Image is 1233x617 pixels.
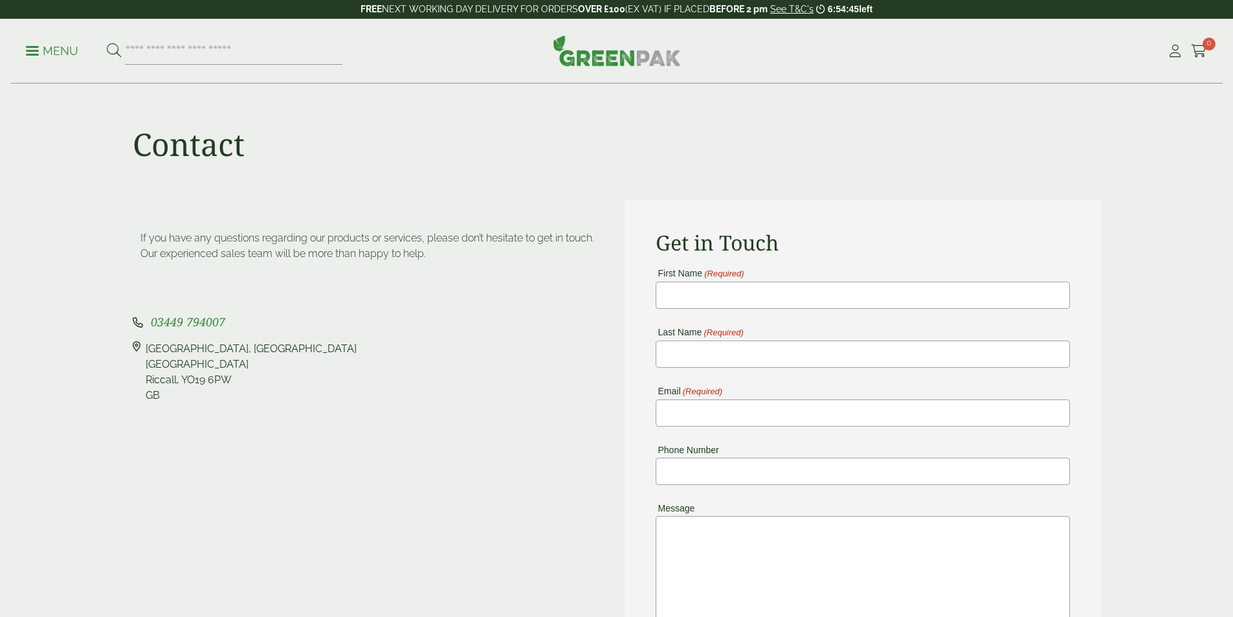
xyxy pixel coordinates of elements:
span: (Required) [682,387,722,396]
label: Last Name [656,328,744,337]
span: (Required) [703,328,744,337]
a: 0 [1191,41,1207,61]
span: left [859,4,872,14]
span: 6:54:45 [828,4,859,14]
i: Cart [1191,45,1207,58]
span: (Required) [704,269,744,278]
a: 03449 794007 [151,317,225,329]
label: First Name [656,269,744,278]
i: My Account [1167,45,1183,58]
strong: BEFORE 2 pm [709,4,768,14]
img: GreenPak Supplies [553,35,681,66]
h1: Contact [133,126,245,163]
label: Phone Number [656,445,719,454]
h2: Get in Touch [656,230,1070,255]
span: 03449 794007 [151,314,225,330]
p: If you have any questions regarding our products or services, please don’t hesitate to get in tou... [140,230,601,262]
div: [GEOGRAPHIC_DATA], [GEOGRAPHIC_DATA] [GEOGRAPHIC_DATA] Riccall, YO19 6PW GB [146,341,357,403]
span: 0 [1203,38,1216,50]
p: Menu [26,43,78,59]
a: See T&C's [770,4,814,14]
a: Menu [26,43,78,56]
label: Email [656,387,723,396]
label: Message [656,504,695,513]
strong: OVER £100 [578,4,625,14]
strong: FREE [361,4,382,14]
